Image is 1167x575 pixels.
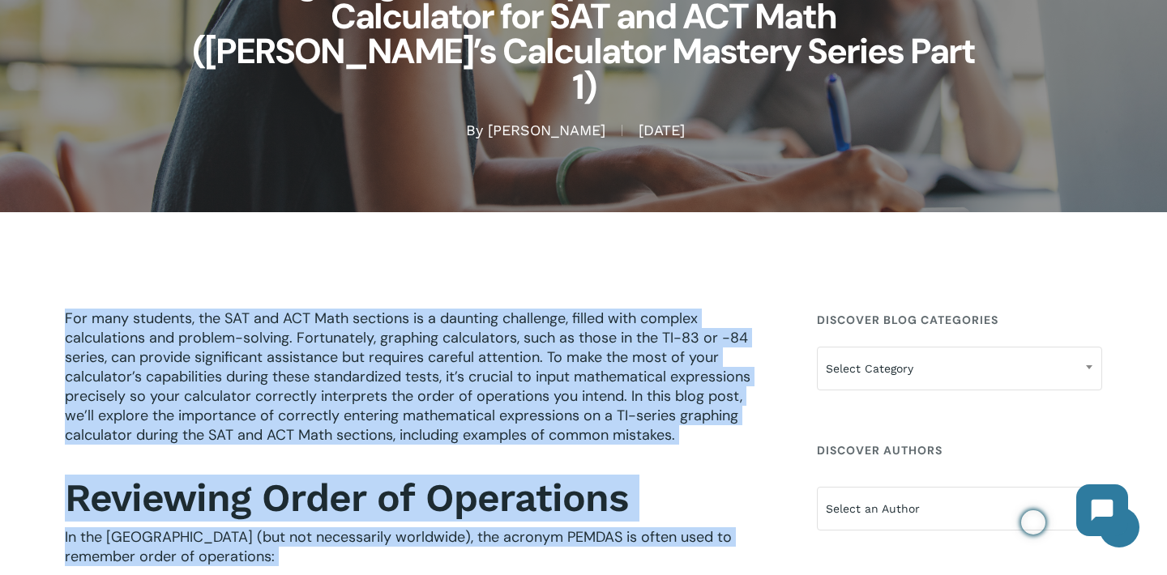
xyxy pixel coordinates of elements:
[65,309,750,445] span: For many students, the SAT and ACT Math sections is a daunting challenge, filled with complex cal...
[622,125,701,136] span: [DATE]
[817,347,1102,390] span: Select Category
[65,475,628,521] strong: Reviewing Order of Operations
[800,468,1144,552] iframe: Chatbot
[488,121,605,138] a: [PERSON_NAME]
[817,436,1102,465] h4: Discover Authors
[818,351,1101,385] span: Select Category
[817,305,1102,334] h4: Discover Blog Categories
[65,527,732,566] span: In the [GEOGRAPHIC_DATA] (but not necessarily worldwide), the acronym PEMDAS is often used to rem...
[466,125,483,136] span: By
